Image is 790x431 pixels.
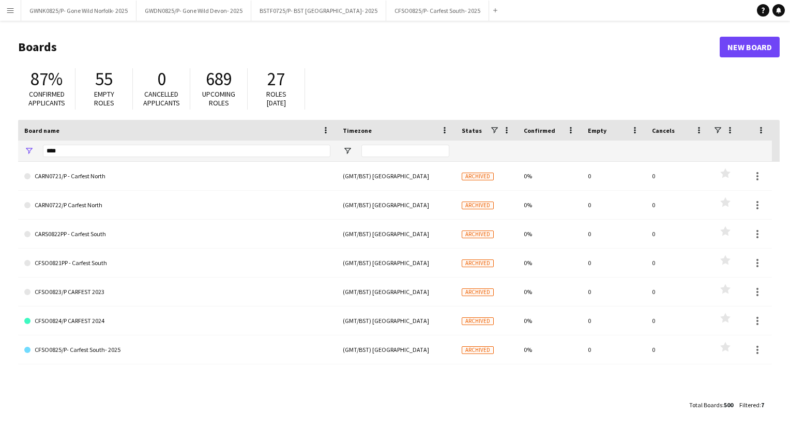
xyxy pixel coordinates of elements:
[462,259,494,267] span: Archived
[724,401,733,409] span: 500
[462,127,482,134] span: Status
[266,89,286,107] span: Roles [DATE]
[337,249,455,277] div: (GMT/BST) [GEOGRAPHIC_DATA]
[646,306,710,335] div: 0
[337,306,455,335] div: (GMT/BST) [GEOGRAPHIC_DATA]
[518,249,582,277] div: 0%
[462,202,494,209] span: Archived
[652,127,675,134] span: Cancels
[582,278,646,306] div: 0
[646,335,710,364] div: 0
[518,162,582,190] div: 0%
[28,89,65,107] span: Confirmed applicants
[646,191,710,219] div: 0
[337,220,455,248] div: (GMT/BST) [GEOGRAPHIC_DATA]
[582,306,646,335] div: 0
[524,127,555,134] span: Confirmed
[588,127,606,134] span: Empty
[24,162,330,191] a: CARN0721/P - Carfest North
[24,146,34,156] button: Open Filter Menu
[18,39,720,55] h1: Boards
[21,1,136,21] button: GWNK0825/P- Gone Wild Norfolk- 2025
[343,146,352,156] button: Open Filter Menu
[24,220,330,249] a: CARS0822PP - Carfest South
[462,317,494,325] span: Archived
[43,145,330,157] input: Board name Filter Input
[206,68,232,90] span: 689
[462,288,494,296] span: Archived
[720,37,780,57] a: New Board
[267,68,285,90] span: 27
[646,278,710,306] div: 0
[518,191,582,219] div: 0%
[646,162,710,190] div: 0
[143,89,180,107] span: Cancelled applicants
[582,249,646,277] div: 0
[761,401,764,409] span: 7
[739,401,759,409] span: Filtered
[518,278,582,306] div: 0%
[337,162,455,190] div: (GMT/BST) [GEOGRAPHIC_DATA]
[646,220,710,248] div: 0
[24,191,330,220] a: CARN0722/P Carfest North
[518,220,582,248] div: 0%
[518,335,582,364] div: 0%
[251,1,386,21] button: BSTF0725/P- BST [GEOGRAPHIC_DATA]- 2025
[343,127,372,134] span: Timezone
[24,249,330,278] a: CFSO0821PP - Carfest South
[24,335,330,364] a: CFSO0825/P- Carfest South- 2025
[386,1,489,21] button: CFSO0825/P- Carfest South- 2025
[582,335,646,364] div: 0
[337,191,455,219] div: (GMT/BST) [GEOGRAPHIC_DATA]
[95,68,113,90] span: 55
[31,68,63,90] span: 87%
[462,230,494,238] span: Archived
[518,306,582,335] div: 0%
[462,173,494,180] span: Archived
[24,306,330,335] a: CFSO0824/P CARFEST 2024
[646,249,710,277] div: 0
[136,1,251,21] button: GWDN0825/P- Gone Wild Devon- 2025
[24,127,59,134] span: Board name
[94,89,114,107] span: Empty roles
[462,346,494,354] span: Archived
[739,395,764,415] div: :
[582,191,646,219] div: 0
[337,278,455,306] div: (GMT/BST) [GEOGRAPHIC_DATA]
[582,220,646,248] div: 0
[24,278,330,306] a: CFSO0823/P CARFEST 2023
[361,145,449,157] input: Timezone Filter Input
[582,162,646,190] div: 0
[157,68,166,90] span: 0
[689,395,733,415] div: :
[202,89,235,107] span: Upcoming roles
[337,335,455,364] div: (GMT/BST) [GEOGRAPHIC_DATA]
[689,401,722,409] span: Total Boards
